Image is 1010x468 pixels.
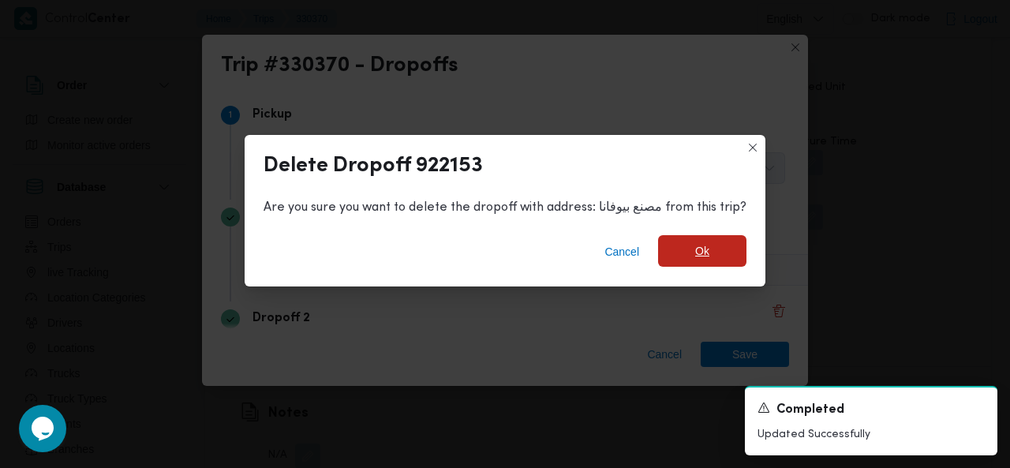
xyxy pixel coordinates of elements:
div: Notification [757,400,985,420]
span: Completed [776,401,844,420]
iframe: chat widget [16,405,66,452]
div: Delete Dropoff 922153 [264,154,483,179]
p: Updated Successfully [757,426,985,443]
span: Ok [695,241,709,260]
button: Closes this modal window [743,138,762,157]
div: Are you sure you want to delete the dropoff with address: مصنع بيوفانا from this trip? [264,198,746,217]
button: Cancel [598,236,645,268]
span: Cancel [604,242,639,261]
button: Ok [658,235,746,267]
